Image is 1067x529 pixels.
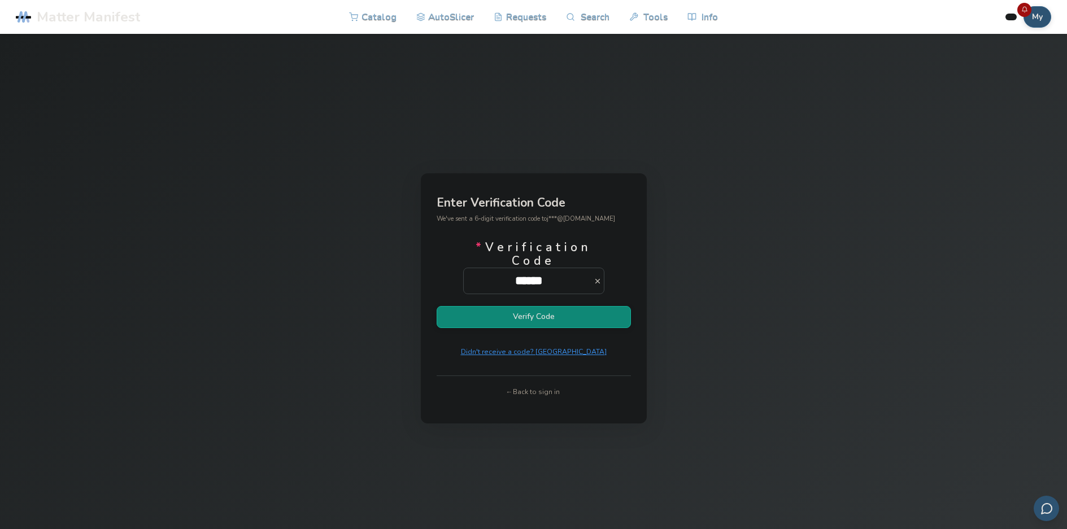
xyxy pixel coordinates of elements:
[437,213,631,225] p: We've sent a 6-digit verification code to j***@[DOMAIN_NAME]
[457,344,611,360] button: Didn't receive a code? [GEOGRAPHIC_DATA]
[463,241,604,294] label: Verification Code
[37,9,140,25] span: Matter Manifest
[503,384,564,400] button: ← Back to sign in
[464,268,594,293] input: *Verification Code
[1024,6,1051,28] button: My
[437,197,631,209] p: Enter Verification Code
[1034,496,1059,521] button: Send feedback via email
[594,277,604,285] button: *Verification Code
[437,306,631,328] button: Verify Code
